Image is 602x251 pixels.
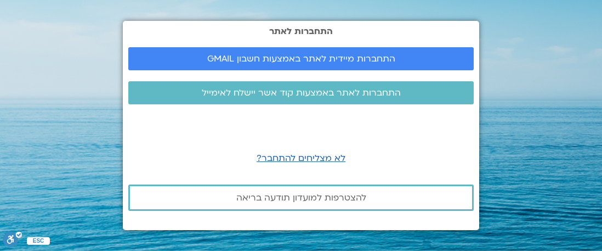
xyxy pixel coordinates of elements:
[207,54,395,64] span: התחברות מיידית לאתר באמצעות חשבון GMAIL
[128,47,474,70] a: התחברות מיידית לאתר באמצעות חשבון GMAIL
[236,193,366,203] span: להצטרפות למועדון תודעה בריאה
[128,81,474,104] a: התחברות לאתר באמצעות קוד אשר יישלח לאימייל
[257,152,345,164] a: לא מצליחים להתחבר?
[128,185,474,211] a: להצטרפות למועדון תודעה בריאה
[202,88,401,98] span: התחברות לאתר באמצעות קוד אשר יישלח לאימייל
[128,26,474,36] h2: התחברות לאתר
